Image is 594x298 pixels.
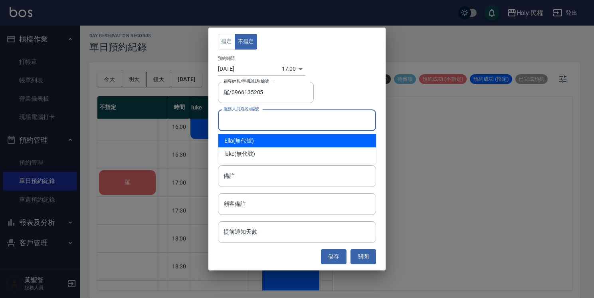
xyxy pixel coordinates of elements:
button: 關閉 [350,249,376,264]
input: Choose date, selected date is 2025-08-23 [218,62,282,75]
button: 不指定 [235,34,257,50]
label: 服務人員姓名/編號 [224,106,259,112]
button: 指定 [218,34,235,50]
label: 預約時間 [218,56,235,62]
div: 17:00 [282,62,296,75]
span: luke [224,150,234,158]
span: Ella [224,137,233,145]
label: 顧客姓名/手機號碼/編號 [224,78,269,84]
div: (無代號) [218,134,376,147]
button: 儲存 [321,249,346,264]
div: (無代號) [218,147,376,161]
